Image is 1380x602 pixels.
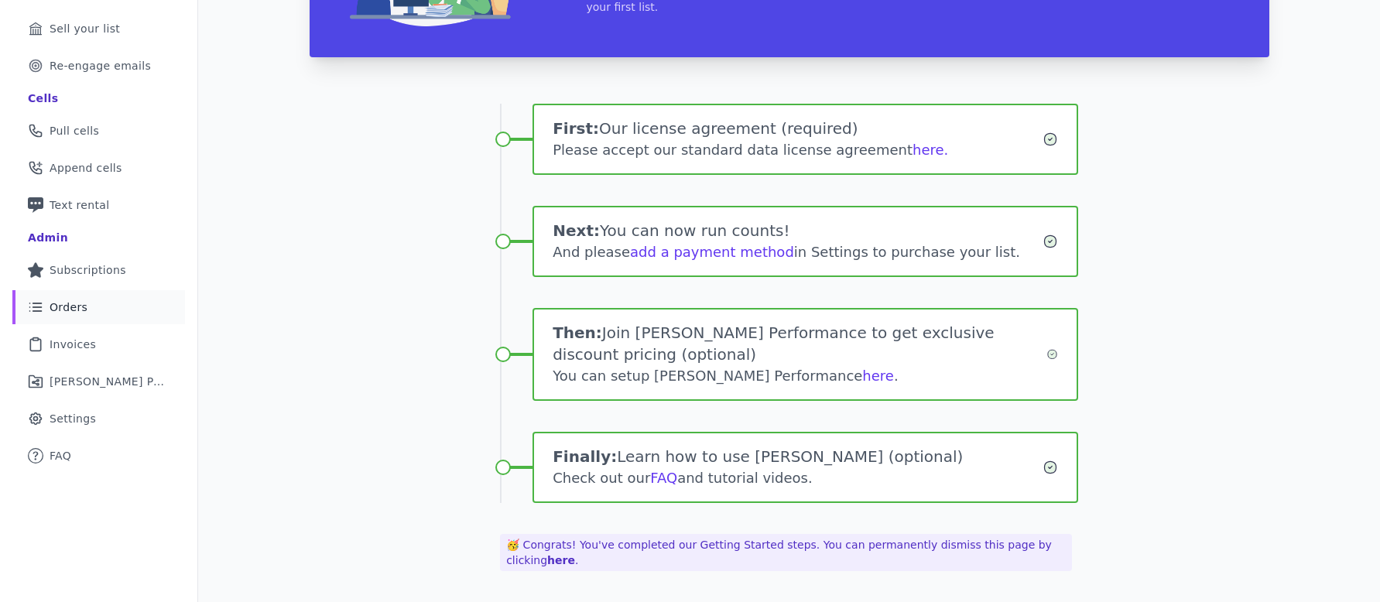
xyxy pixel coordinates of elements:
a: add a payment method [630,244,794,260]
span: Next: [553,221,600,240]
span: First: [553,119,599,138]
a: here [862,368,894,384]
span: Settings [50,411,96,426]
a: Append cells [12,151,185,185]
div: Cells [28,91,58,106]
span: Invoices [50,337,96,352]
a: Pull cells [12,114,185,148]
a: Invoices [12,327,185,361]
a: FAQ [650,470,677,486]
div: And please in Settings to purchase your list. [553,241,1043,263]
h1: You can now run counts! [553,220,1043,241]
span: Orders [50,299,87,315]
a: Text rental [12,188,185,222]
h1: Our license agreement (required) [553,118,1043,139]
span: Sell your list [50,21,120,36]
a: Subscriptions [12,253,185,287]
a: here [547,554,575,566]
a: Orders [12,290,185,324]
span: Subscriptions [50,262,126,278]
span: Finally: [553,447,617,466]
a: Settings [12,402,185,436]
div: Please accept our standard data license agreement [553,139,1043,161]
h1: Join [PERSON_NAME] Performance to get exclusive discount pricing (optional) [553,322,1046,365]
span: Pull cells [50,123,99,139]
span: Re-engage emails [50,58,151,74]
span: [PERSON_NAME] Performance [50,374,166,389]
h1: Learn how to use [PERSON_NAME] (optional) [553,446,1043,467]
span: Then: [553,323,602,342]
a: Re-engage emails [12,49,185,83]
div: Admin [28,230,68,245]
span: Append cells [50,160,122,176]
a: [PERSON_NAME] Performance [12,364,185,398]
div: You can setup [PERSON_NAME] Performance . [553,365,1046,387]
div: Check out our and tutorial videos. [553,467,1043,489]
p: 🥳 Congrats! You've completed our Getting Started steps. You can permanently dismiss this page by ... [500,534,1072,571]
a: FAQ [12,439,185,473]
span: Text rental [50,197,110,213]
a: Sell your list [12,12,185,46]
span: FAQ [50,448,71,463]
